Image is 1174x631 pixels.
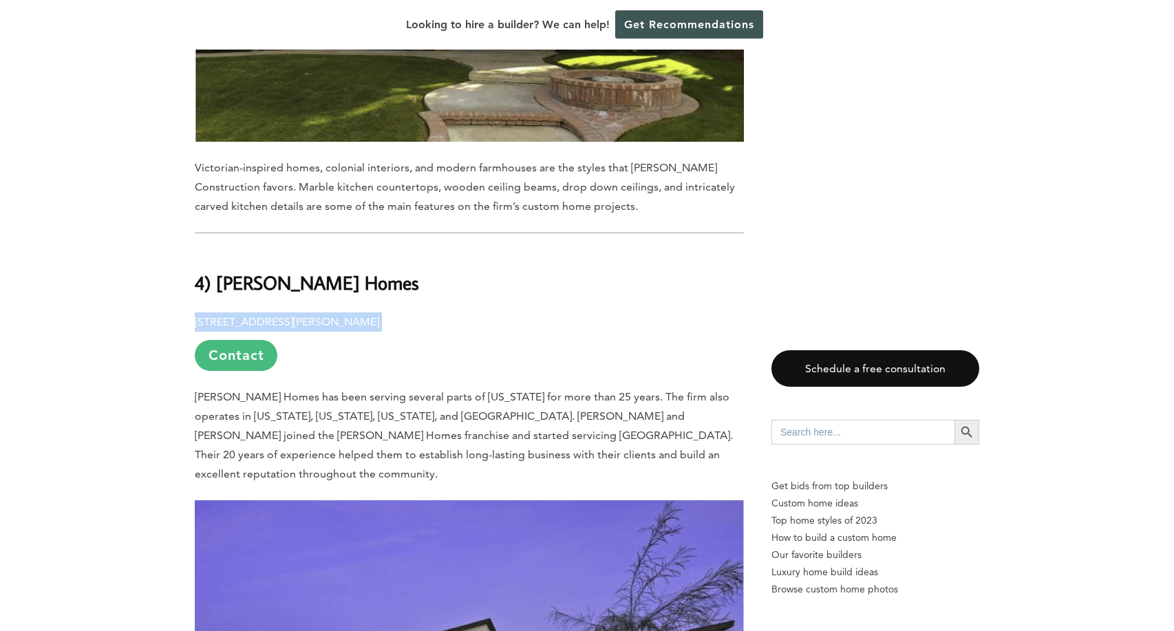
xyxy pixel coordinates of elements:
[195,312,744,371] p: [STREET_ADDRESS][PERSON_NAME]
[910,532,1157,614] iframe: Drift Widget Chat Controller
[615,10,763,39] a: Get Recommendations
[959,425,974,440] svg: Search
[771,564,979,581] a: Luxury home build ideas
[771,529,979,546] a: How to build a custom home
[771,495,979,512] a: Custom home ideas
[771,420,954,445] input: Search here...
[771,350,979,387] a: Schedule a free consultation
[771,478,979,495] p: Get bids from top builders
[771,546,979,564] a: Our favorite builders
[195,340,277,371] a: Contact
[195,270,419,295] b: 4) [PERSON_NAME] Homes
[195,161,735,213] span: Victorian-inspired homes, colonial interiors, and modern farmhouses are the styles that [PERSON_N...
[771,512,979,529] a: Top home styles of 2023
[195,390,733,480] span: [PERSON_NAME] Homes has been serving several parts of [US_STATE] for more than 25 years. The firm...
[771,581,979,598] a: Browse custom home photos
